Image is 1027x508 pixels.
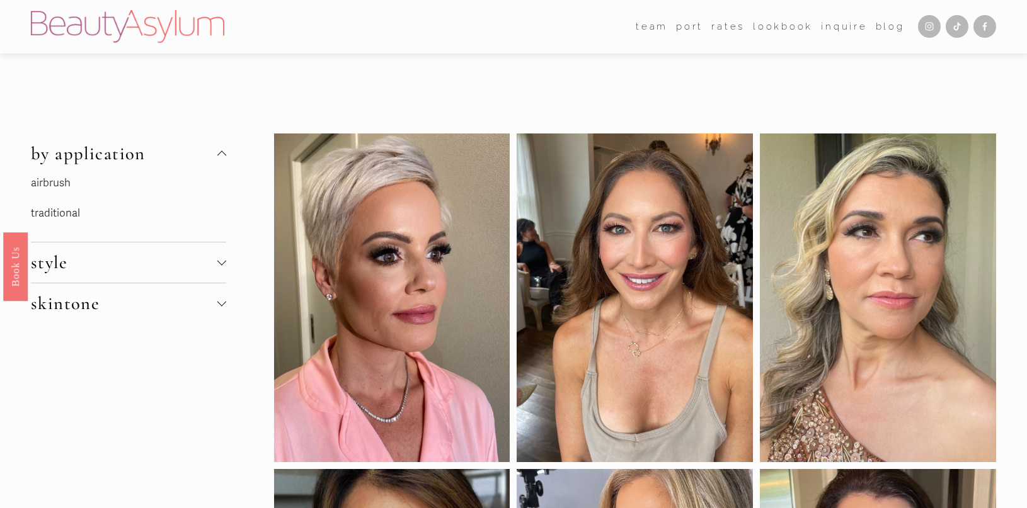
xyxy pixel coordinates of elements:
a: Facebook [973,15,996,38]
div: by application [31,174,227,242]
a: folder dropdown [636,17,668,36]
button: by application [31,133,227,174]
span: style [31,252,218,273]
a: TikTok [946,15,968,38]
span: by application [31,143,218,164]
a: Book Us [3,232,28,300]
a: Instagram [918,15,941,38]
a: Blog [876,17,905,36]
button: skintone [31,283,227,324]
a: Inquire [821,17,867,36]
a: port [676,17,703,36]
span: skintone [31,293,218,314]
a: Lookbook [753,17,813,36]
span: team [636,18,668,35]
button: style [31,242,227,283]
img: Beauty Asylum | Bridal Hair &amp; Makeup Charlotte &amp; Atlanta [31,10,224,43]
a: Rates [711,17,745,36]
a: traditional [31,206,80,220]
a: airbrush [31,176,71,189]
